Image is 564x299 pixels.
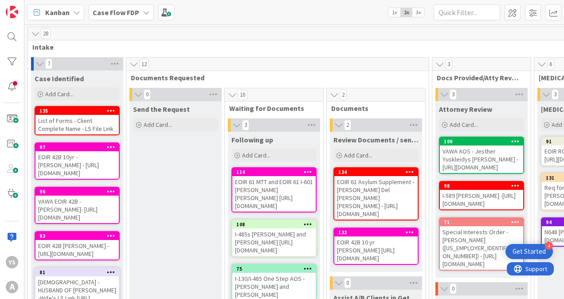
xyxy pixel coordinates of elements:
[6,6,18,18] img: Visit kanbanzone.com
[35,143,119,179] div: 97EOIR 42B 10yr - [PERSON_NAME] - [URL][DOMAIN_NAME]
[41,28,51,39] span: 28
[35,232,119,240] div: 93
[444,219,523,225] div: 71
[340,90,347,100] span: 2
[242,151,270,159] span: Add Card...
[440,146,523,173] div: VAWA AOS - Jesther Yuskleidys [PERSON_NAME] - [URL][DOMAIN_NAME]
[450,121,478,129] span: Add Card...
[45,59,52,69] span: 7
[334,176,418,220] div: EOIR 61 Asylum Supplement - [PERSON_NAME] Del [PERSON_NAME] [PERSON_NAME] - [URL][DOMAIN_NAME]
[242,120,249,130] span: 3
[139,59,149,70] span: 12
[236,266,316,272] div: 75
[45,7,70,18] span: Kanban
[6,281,18,293] div: A
[35,151,119,179] div: EOIR 42B 10yr - [PERSON_NAME] - [URL][DOMAIN_NAME]
[439,105,492,114] span: Attorney Review
[133,105,190,114] span: Send the Request
[35,188,119,196] div: 96
[344,278,351,288] span: 0
[35,188,119,223] div: 96VAWA EOIR 42B - [PERSON_NAME]- [URL][DOMAIN_NAME]
[440,218,523,270] div: 71Special Interests Order - [PERSON_NAME] ([US_EMPLOYER_IDENTIFICATION_NUMBER]) - [URL][DOMAIN_NAME]
[334,168,418,176] div: 134
[35,196,119,223] div: VAWA EOIR 42B - [PERSON_NAME]- [URL][DOMAIN_NAME]
[229,104,312,113] span: Waiting for Documents
[437,73,520,82] span: Docs Provided/Atty Review
[444,138,523,145] div: 109
[344,151,372,159] span: Add Card...
[440,218,523,226] div: 71
[131,73,418,82] span: Documents Requested
[232,176,316,212] div: EOIR 61 MTT and EOIR 61 I-601 [PERSON_NAME] [PERSON_NAME] [URL][DOMAIN_NAME]
[35,107,119,134] div: 135List of Forms - Client Complete Name - LS File Link
[35,115,119,134] div: List of Forms - Client Complete Name - LS File Link
[45,90,74,98] span: Add Card...
[450,89,457,100] span: 3
[232,168,316,212] div: 114EOIR 61 MTT and EOIR 61 I-601 [PERSON_NAME] [PERSON_NAME] [URL][DOMAIN_NAME]
[334,168,418,220] div: 134EOIR 61 Asylum Supplement - [PERSON_NAME] Del [PERSON_NAME] [PERSON_NAME] - [URL][DOMAIN_NAME]
[445,59,452,70] span: 3
[552,89,559,100] span: 3
[232,228,316,256] div: I-485s [PERSON_NAME] and [PERSON_NAME] [URL][DOMAIN_NAME]
[93,8,139,17] b: Case Flow FDP
[344,120,351,130] span: 2
[39,108,119,114] div: 135
[35,107,119,115] div: 135
[440,182,523,190] div: 98
[434,4,500,20] input: Quick Filter...
[236,221,316,228] div: 108
[232,220,316,228] div: 108
[440,190,523,209] div: I-589 [PERSON_NAME] -[URL][DOMAIN_NAME]
[144,89,151,100] span: 0
[334,236,418,264] div: EOIR 42B 10 yr [PERSON_NAME] [URL][DOMAIN_NAME]
[331,104,414,113] span: Documents
[39,233,119,239] div: 93
[450,283,457,294] span: 0
[35,232,119,260] div: 93EOIR 42B [PERSON_NAME] - [URL][DOMAIN_NAME]
[231,135,273,144] span: Following up
[144,121,172,129] span: Add Card...
[39,144,119,150] div: 97
[545,242,553,250] div: 4
[35,268,119,276] div: 81
[6,256,18,268] div: YS
[19,1,40,12] span: Support
[412,8,424,17] span: 3x
[232,168,316,176] div: 114
[440,226,523,270] div: Special Interests Order - [PERSON_NAME] ([US_EMPLOYER_IDENTIFICATION_NUMBER]) - [URL][DOMAIN_NAME]
[35,143,119,151] div: 97
[35,240,119,260] div: EOIR 42B [PERSON_NAME] - [URL][DOMAIN_NAME]
[333,135,419,144] span: Review Documents / send follow up requests
[232,220,316,256] div: 108I-485s [PERSON_NAME] and [PERSON_NAME] [URL][DOMAIN_NAME]
[236,169,316,175] div: 114
[440,182,523,209] div: 98I-589 [PERSON_NAME] -[URL][DOMAIN_NAME]
[232,265,316,273] div: 75
[547,59,554,70] span: 6
[39,189,119,195] div: 96
[505,244,553,259] div: Open Get Started checklist, remaining modules: 4
[35,74,84,83] span: Case Identified
[39,269,119,275] div: 81
[440,138,523,146] div: 109
[338,229,418,236] div: 132
[388,8,400,17] span: 1x
[513,247,546,256] div: Get Started
[440,138,523,173] div: 109VAWA AOS - Jesther Yuskleidys [PERSON_NAME] - [URL][DOMAIN_NAME]
[334,228,418,236] div: 132
[334,228,418,264] div: 132EOIR 42B 10 yr [PERSON_NAME] [URL][DOMAIN_NAME]
[338,169,418,175] div: 134
[238,90,247,100] span: 10
[400,8,412,17] span: 2x
[444,183,523,189] div: 98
